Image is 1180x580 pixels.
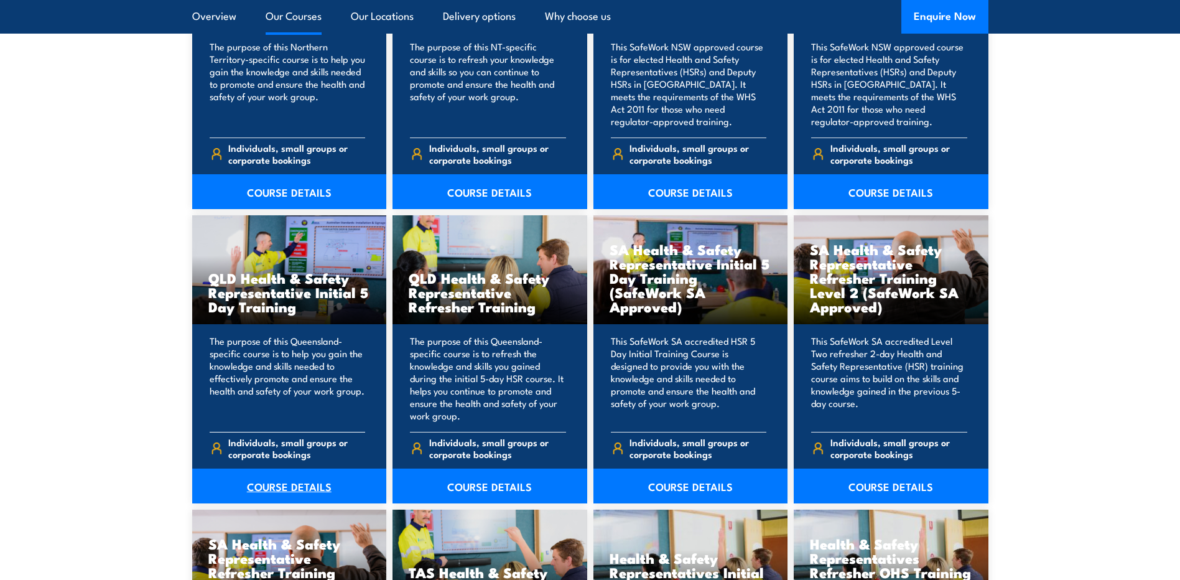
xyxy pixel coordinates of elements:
[410,40,566,128] p: The purpose of this NT-specific course is to refresh your knowledge and skills so you can continu...
[811,40,967,128] p: This SafeWork NSW approved course is for elected Health and Safety Representatives (HSRs) and Dep...
[393,174,587,209] a: COURSE DETAILS
[611,40,767,128] p: This SafeWork NSW approved course is for elected Health and Safety Representatives (HSRs) and Dep...
[810,242,972,314] h3: SA Health & Safety Representative Refresher Training Level 2 (SafeWork SA Approved)
[192,174,387,209] a: COURSE DETAILS
[210,40,366,128] p: The purpose of this Northern Territory-specific course is to help you gain the knowledge and skil...
[192,469,387,503] a: COURSE DETAILS
[830,142,967,166] span: Individuals, small groups or corporate bookings
[208,271,371,314] h3: QLD Health & Safety Representative Initial 5 Day Training
[409,271,571,314] h3: QLD Health & Safety Representative Refresher Training
[811,335,967,422] p: This SafeWork SA accredited Level Two refresher 2-day Health and Safety Representative (HSR) trai...
[629,436,766,460] span: Individuals, small groups or corporate bookings
[611,335,767,422] p: This SafeWork SA accredited HSR 5 Day Initial Training Course is designed to provide you with the...
[429,142,566,166] span: Individuals, small groups or corporate bookings
[629,142,766,166] span: Individuals, small groups or corporate bookings
[228,142,365,166] span: Individuals, small groups or corporate bookings
[410,335,566,422] p: The purpose of this Queensland-specific course is to refresh the knowledge and skills you gained ...
[593,469,788,503] a: COURSE DETAILS
[429,436,566,460] span: Individuals, small groups or corporate bookings
[228,436,365,460] span: Individuals, small groups or corporate bookings
[794,174,988,209] a: COURSE DETAILS
[794,469,988,503] a: COURSE DETAILS
[610,242,772,314] h3: SA Health & Safety Representative Initial 5 Day Training (SafeWork SA Approved)
[593,174,788,209] a: COURSE DETAILS
[830,436,967,460] span: Individuals, small groups or corporate bookings
[393,469,587,503] a: COURSE DETAILS
[210,335,366,422] p: The purpose of this Queensland-specific course is to help you gain the knowledge and skills neede...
